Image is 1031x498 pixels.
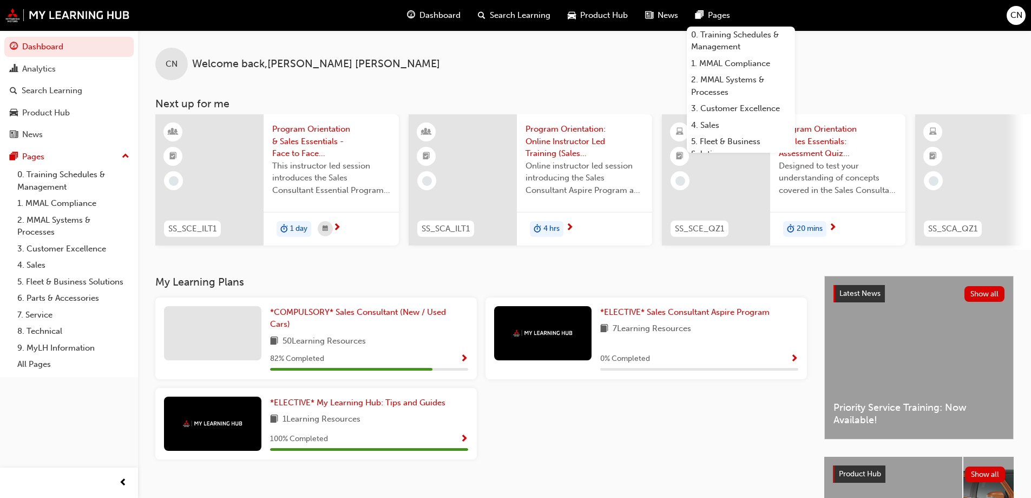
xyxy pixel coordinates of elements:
[662,114,905,245] a: SS_SCE_QZ1Program Orientation & Sales Essentials: Assessment Quiz (Sales Consultant Essential Pro...
[169,176,179,186] span: learningRecordVerb_NONE-icon
[270,413,278,426] span: book-icon
[192,58,440,70] span: Welcome back , [PERSON_NAME] [PERSON_NAME]
[423,125,430,139] span: learningResourceType_INSTRUCTOR_LED-icon
[543,223,560,235] span: 4 hrs
[600,306,774,319] a: *ELECTIVE* Sales Consultant Aspire Program
[824,276,1014,439] a: Latest NewsShow allPriority Service Training: Now Available!
[645,9,653,22] span: news-icon
[398,4,469,27] a: guage-iconDashboard
[833,402,1004,426] span: Priority Service Training: Now Available!
[270,353,324,365] span: 82 % Completed
[687,117,795,134] a: 4. Sales
[460,435,468,444] span: Show Progress
[270,433,328,445] span: 100 % Completed
[22,107,70,119] div: Product Hub
[155,276,807,288] h3: My Learning Plans
[290,223,307,235] span: 1 day
[790,354,798,364] span: Show Progress
[4,37,134,57] a: Dashboard
[323,222,328,236] span: calendar-icon
[695,9,704,22] span: pages-icon
[4,147,134,167] button: Pages
[526,160,643,197] span: Online instructor led session introducing the Sales Consultant Aspire Program and outlining what ...
[5,8,130,22] img: mmal
[460,432,468,446] button: Show Progress
[687,27,795,55] a: 0. Training Schedules & Management
[22,85,82,97] div: Search Learning
[283,413,360,426] span: 1 Learning Resources
[270,306,468,331] a: *COMPULSORY* Sales Consultant (New / Used Cars)
[4,59,134,79] a: Analytics
[929,125,937,139] span: learningResourceType_ELEARNING-icon
[272,123,390,160] span: Program Orientation & Sales Essentials - Face to Face Instructor Led Training (Sales Consultant E...
[422,223,470,235] span: SS_SCA_ILT1
[270,335,278,348] span: book-icon
[423,150,430,164] span: booktick-icon
[787,222,794,236] span: duration-icon
[13,290,134,307] a: 6. Parts & Accessories
[166,58,178,70] span: CN
[13,340,134,357] a: 9. MyLH Information
[13,166,134,195] a: 0. Training Schedules & Management
[929,176,938,186] span: learningRecordVerb_NONE-icon
[4,125,134,145] a: News
[833,465,1005,483] a: Product HubShow all
[119,476,127,490] span: prev-icon
[422,176,432,186] span: learningRecordVerb_NONE-icon
[1007,6,1026,25] button: CN
[833,285,1004,302] a: Latest NewsShow all
[270,397,450,409] a: *ELECTIVE* My Learning Hub: Tips and Guides
[22,128,43,141] div: News
[10,42,18,52] span: guage-icon
[10,64,18,74] span: chart-icon
[708,9,730,22] span: Pages
[183,420,242,427] img: mmal
[169,150,177,164] span: booktick-icon
[270,398,445,408] span: *ELECTIVE* My Learning Hub: Tips and Guides
[280,222,288,236] span: duration-icon
[13,274,134,290] a: 5. Fleet & Business Solutions
[13,323,134,340] a: 8. Technical
[687,100,795,117] a: 3. Customer Excellence
[22,151,44,163] div: Pages
[559,4,636,27] a: car-iconProduct Hub
[839,469,881,478] span: Product Hub
[13,356,134,373] a: All Pages
[122,150,129,164] span: up-icon
[4,81,134,101] a: Search Learning
[407,9,415,22] span: guage-icon
[1010,9,1022,22] span: CN
[829,223,837,233] span: next-icon
[613,322,691,336] span: 7 Learning Resources
[513,329,573,337] img: mmal
[797,223,823,235] span: 20 mins
[460,354,468,364] span: Show Progress
[13,241,134,257] a: 3. Customer Excellence
[675,223,724,235] span: SS_SCE_QZ1
[600,307,770,317] span: *ELECTIVE* Sales Consultant Aspire Program
[490,9,550,22] span: Search Learning
[4,103,134,123] a: Product Hub
[928,223,977,235] span: SS_SCA_QZ1
[675,176,685,186] span: learningRecordVerb_NONE-icon
[964,286,1005,302] button: Show all
[526,123,643,160] span: Program Orientation: Online Instructor Led Training (Sales Consultant Aspire Program)
[469,4,559,27] a: search-iconSearch Learning
[460,352,468,366] button: Show Progress
[10,130,18,140] span: news-icon
[13,195,134,212] a: 1. MMAL Compliance
[636,4,687,27] a: news-iconNews
[687,4,739,27] a: pages-iconPages
[568,9,576,22] span: car-icon
[4,35,134,147] button: DashboardAnalyticsSearch LearningProduct HubNews
[10,86,17,96] span: search-icon
[600,353,650,365] span: 0 % Completed
[478,9,485,22] span: search-icon
[13,257,134,274] a: 4. Sales
[272,160,390,197] span: This instructor led session introduces the Sales Consultant Essential Program and outlines what y...
[687,72,795,100] a: 2. MMAL Systems & Processes
[790,352,798,366] button: Show Progress
[270,307,446,329] span: *COMPULSORY* Sales Consultant (New / Used Cars)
